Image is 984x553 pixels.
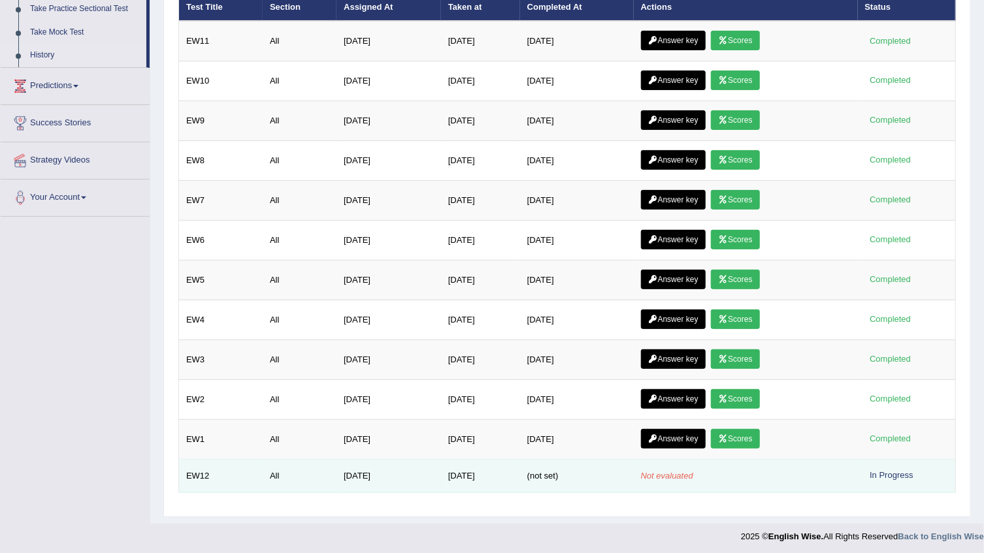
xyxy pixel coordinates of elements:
[336,101,441,141] td: [DATE]
[336,300,441,340] td: [DATE]
[336,380,441,420] td: [DATE]
[263,420,336,460] td: All
[441,261,520,300] td: [DATE]
[179,21,263,61] td: EW11
[179,221,263,261] td: EW6
[711,31,759,50] a: Scores
[336,61,441,101] td: [DATE]
[1,105,150,138] a: Success Stories
[441,420,520,460] td: [DATE]
[441,181,520,221] td: [DATE]
[641,230,706,249] a: Answer key
[179,181,263,221] td: EW7
[641,389,706,409] a: Answer key
[711,110,759,130] a: Scores
[865,193,916,207] div: Completed
[520,61,634,101] td: [DATE]
[641,190,706,210] a: Answer key
[179,380,263,420] td: EW2
[179,340,263,380] td: EW3
[711,150,759,170] a: Scores
[441,380,520,420] td: [DATE]
[263,340,336,380] td: All
[641,270,706,289] a: Answer key
[641,150,706,170] a: Answer key
[263,300,336,340] td: All
[263,61,336,101] td: All
[336,261,441,300] td: [DATE]
[865,313,916,326] div: Completed
[520,261,634,300] td: [DATE]
[865,153,916,167] div: Completed
[711,190,759,210] a: Scores
[641,71,706,90] a: Answer key
[711,71,759,90] a: Scores
[179,261,263,300] td: EW5
[865,114,916,127] div: Completed
[441,460,520,493] td: [DATE]
[520,221,634,261] td: [DATE]
[520,141,634,181] td: [DATE]
[641,110,706,130] a: Answer key
[263,380,336,420] td: All
[520,181,634,221] td: [DATE]
[520,300,634,340] td: [DATE]
[336,21,441,61] td: [DATE]
[336,181,441,221] td: [DATE]
[520,380,634,420] td: [DATE]
[520,340,634,380] td: [DATE]
[641,31,706,50] a: Answer key
[179,300,263,340] td: EW4
[741,524,984,543] div: 2025 © All Rights Reserved
[179,460,263,493] td: EW12
[336,420,441,460] td: [DATE]
[263,21,336,61] td: All
[865,273,916,287] div: Completed
[441,141,520,181] td: [DATE]
[865,432,916,446] div: Completed
[641,309,706,329] a: Answer key
[898,531,984,541] strong: Back to English Wise
[263,181,336,221] td: All
[263,101,336,141] td: All
[179,420,263,460] td: EW1
[263,141,336,181] td: All
[641,349,706,369] a: Answer key
[263,221,336,261] td: All
[336,221,441,261] td: [DATE]
[441,61,520,101] td: [DATE]
[441,221,520,261] td: [DATE]
[179,101,263,141] td: EW9
[865,469,919,482] div: In Progress
[865,233,916,247] div: Completed
[441,101,520,141] td: [DATE]
[641,429,706,449] a: Answer key
[711,349,759,369] a: Scores
[711,230,759,249] a: Scores
[865,74,916,87] div: Completed
[441,340,520,380] td: [DATE]
[865,353,916,366] div: Completed
[263,261,336,300] td: All
[1,142,150,175] a: Strategy Videos
[527,471,559,481] span: (not set)
[520,420,634,460] td: [DATE]
[711,270,759,289] a: Scores
[441,21,520,61] td: [DATE]
[263,460,336,493] td: All
[336,141,441,181] td: [DATE]
[865,392,916,406] div: Completed
[1,68,150,101] a: Predictions
[711,309,759,329] a: Scores
[641,471,693,481] em: Not evaluated
[336,340,441,380] td: [DATE]
[179,61,263,101] td: EW10
[336,460,441,493] td: [DATE]
[711,389,759,409] a: Scores
[520,101,634,141] td: [DATE]
[24,44,146,67] a: History
[179,141,263,181] td: EW8
[1,180,150,212] a: Your Account
[24,21,146,44] a: Take Mock Test
[865,34,916,48] div: Completed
